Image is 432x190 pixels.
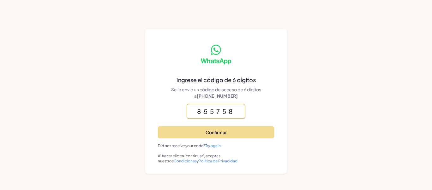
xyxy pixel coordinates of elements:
p: Se le envió un código de acceso de 6 dígitos a [158,86,274,99]
button: Confirmar [158,126,274,138]
a: Política de Privacidad. [199,159,238,163]
p: Al hacer clic en 'continuar', aceptas nuestros y [158,154,274,164]
div: Ingrese el código de 6 dígitos [158,76,274,84]
p: Did not receive your code? [158,143,274,148]
a: Condiciones [174,159,197,163]
a: Try again. [205,143,222,148]
b: [PHONE_NUMBER] [197,93,238,99]
img: whatsapp.f6588d5cb7bf46661b12dc8befa357a8.svg [201,45,231,64]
